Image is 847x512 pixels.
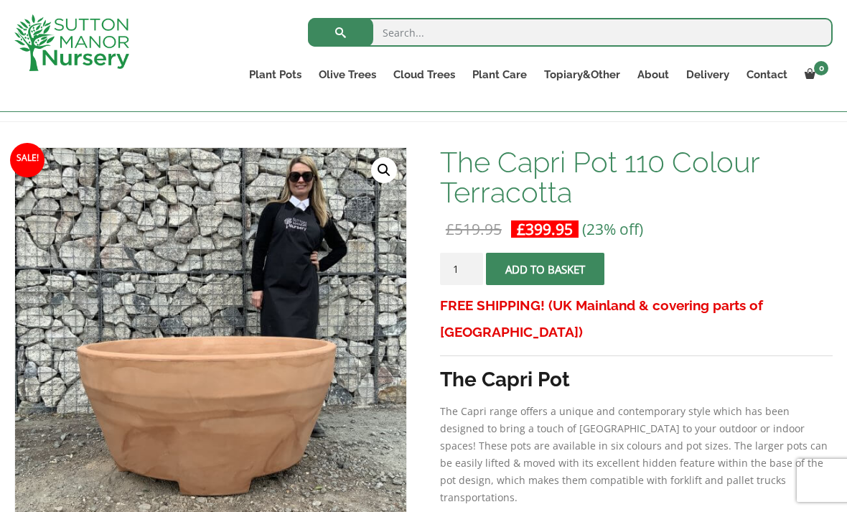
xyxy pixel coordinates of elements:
[308,18,833,47] input: Search...
[678,65,738,85] a: Delivery
[440,292,833,345] h3: FREE SHIPPING! (UK Mainland & covering parts of [GEOGRAPHIC_DATA])
[814,61,828,75] span: 0
[464,65,535,85] a: Plant Care
[486,253,604,285] button: Add to basket
[10,143,45,177] span: Sale!
[446,219,502,239] bdi: 519.95
[738,65,796,85] a: Contact
[371,157,397,183] a: View full-screen image gallery
[582,219,643,239] span: (23% off)
[440,403,833,506] p: The Capri range offers a unique and contemporary style which has been designed to bring a touch o...
[796,65,833,85] a: 0
[310,65,385,85] a: Olive Trees
[629,65,678,85] a: About
[385,65,464,85] a: Cloud Trees
[240,65,310,85] a: Plant Pots
[440,253,483,285] input: Product quantity
[535,65,629,85] a: Topiary&Other
[517,219,573,239] bdi: 399.95
[517,219,525,239] span: £
[14,14,129,71] img: logo
[440,147,833,208] h1: The Capri Pot 110 Colour Terracotta
[446,219,454,239] span: £
[440,368,570,391] strong: The Capri Pot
